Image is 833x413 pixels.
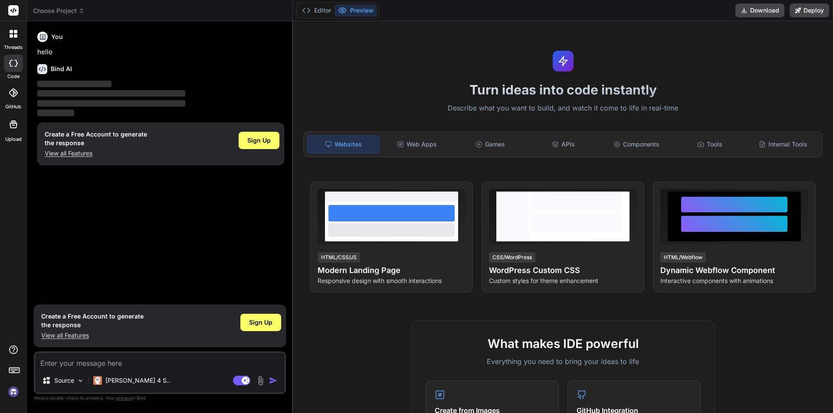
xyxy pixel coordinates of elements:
[5,103,21,111] label: GitHub
[256,376,266,386] img: attachment
[660,264,808,276] h4: Dynamic Webflow Component
[318,264,466,276] h4: Modern Landing Page
[77,377,84,384] img: Pick Models
[4,44,23,51] label: threads
[34,394,286,402] p: Always double-check its answers. Your in Bind
[426,356,701,367] p: Everything you need to bring your ideas to life
[7,73,20,80] label: code
[6,384,21,399] img: signin
[298,4,335,16] button: Editor
[93,376,102,385] img: Claude 4 Sonnet
[528,135,599,153] div: APIs
[51,33,63,41] h6: You
[269,376,278,385] img: icon
[54,376,74,385] p: Source
[489,264,637,276] h4: WordPress Custom CSS
[45,130,147,147] h1: Create a Free Account to generate the response
[307,135,380,153] div: Websites
[426,335,701,353] h2: What makes IDE powerful
[41,312,144,329] h1: Create a Free Account to generate the response
[298,82,828,98] h1: Turn ideas into code instantly
[116,395,132,400] span: privacy
[455,135,526,153] div: Games
[489,276,637,285] p: Custom styles for theme enhancement
[37,90,185,97] span: ‌
[298,103,828,114] p: Describe what you want to build, and watch it come to life in real-time
[5,136,22,143] label: Upload
[45,149,147,158] p: View all Features
[247,136,271,145] span: Sign Up
[105,376,170,385] p: [PERSON_NAME] 4 S..
[37,100,185,107] span: ‌
[660,276,808,285] p: Interactive components with animations
[335,4,377,16] button: Preview
[674,135,746,153] div: Tools
[660,252,706,263] div: HTML/Webflow
[318,252,360,263] div: HTML/CSS/JS
[37,110,74,116] span: ‌
[747,135,819,153] div: Internal Tools
[318,276,466,285] p: Responsive design with smooth interactions
[381,135,453,153] div: Web Apps
[41,331,144,340] p: View all Features
[249,318,272,327] span: Sign Up
[51,65,72,73] h6: Bind AI
[37,81,112,87] span: ‌
[33,7,85,15] span: Choose Project
[37,47,284,57] p: hello
[489,252,535,263] div: CSS/WordPress
[735,3,784,17] button: Download
[790,3,829,17] button: Deploy
[601,135,672,153] div: Components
